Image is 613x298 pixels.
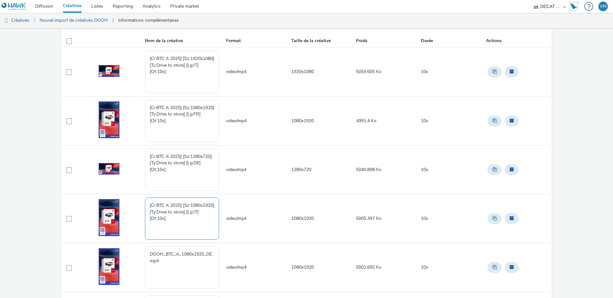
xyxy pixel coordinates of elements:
[421,69,428,75] span: 10s
[486,212,503,226] div: Dupliquer
[99,248,119,285] img: Preview
[569,1,581,11] a: Hawk Academy
[356,118,376,124] span: 4991.4 Ko
[226,118,246,124] span: video/mp4
[421,215,428,221] span: 10s
[291,215,314,221] span: 1080x1920
[99,65,119,77] img: Preview
[485,34,550,48] th: Actions
[145,100,219,142] textarea: [Cr:BTC A 2025] [Sz:1080x1920] [Ty:Drive to store] [Lg:FR] [Ot:10s]
[503,114,520,128] div: Archiver
[144,34,225,48] th: Nom de la créative
[145,246,219,288] textarea: DOOH_BTC_A_1080x1920_DE.mp4
[145,149,219,191] textarea: [Cr:BTC A 2025] [Sz:1280x720] [Ty:Drive to store] [Lg:DE] [Ot:10s]
[226,215,246,221] span: video/mp4
[226,167,246,173] span: video/mp4
[145,51,219,93] textarea: [Cr:BTC A 2025] [Sz:1920x1080] [Ty:Drive to store] [Lg:IT] [Ot:10s]
[420,34,485,48] th: Durée
[356,215,382,221] span: 5005.397 Ko
[225,34,290,48] th: Format
[421,118,428,124] span: 10s
[99,101,119,138] img: Preview
[291,118,314,124] span: 1080x1920
[356,69,382,75] span: 5059.605 Ko
[503,212,520,226] div: Archiver
[36,13,111,28] a: Nouvel import de créatives DOOH
[486,163,503,177] div: Dupliquer
[486,65,503,79] div: Dupliquer
[99,163,119,175] img: Preview
[503,65,520,79] div: Archiver
[291,167,311,173] span: 1280x720
[99,199,119,236] img: Preview
[291,264,314,270] span: 1080x1920
[291,69,314,75] span: 1920x1080
[2,3,26,11] img: undefined Logo
[486,260,503,274] div: Dupliquer
[503,163,520,177] div: Archiver
[291,34,355,48] th: Taille de la créative
[421,167,428,173] span: 10s
[600,2,607,11] div: VM
[486,114,503,128] div: Dupliquer
[226,264,246,270] span: video/mp4
[421,264,428,270] span: 10s
[503,260,520,274] div: Archiver
[226,69,246,75] span: video/mp4
[3,18,10,24] img: dooh
[569,1,579,11] img: Hawk Academy
[115,13,182,28] a: Informations complémentaires
[356,167,382,173] span: 5040.898 Ko
[355,34,420,48] th: Poids
[145,197,219,240] textarea: [Cr:BTC A 2025] [Sz:1080x1920] [Ty:Drive to store] [Lg:IT] [Ot:10s]
[356,264,382,270] span: 5001.692 Ko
